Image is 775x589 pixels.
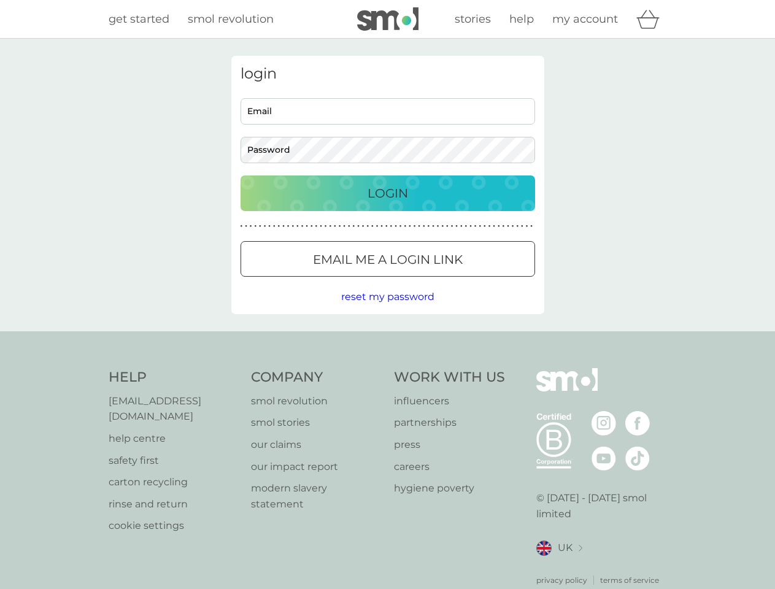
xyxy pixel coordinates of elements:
[329,223,331,229] p: ●
[516,223,519,229] p: ●
[264,223,266,229] p: ●
[394,437,505,453] a: press
[592,411,616,436] img: visit the smol Instagram page
[509,10,534,28] a: help
[474,223,477,229] p: ●
[259,223,261,229] p: ●
[362,223,364,229] p: ●
[371,223,374,229] p: ●
[241,223,243,229] p: ●
[109,10,169,28] a: get started
[455,223,458,229] p: ●
[188,12,274,26] span: smol revolution
[353,223,355,229] p: ●
[268,223,271,229] p: ●
[404,223,406,229] p: ●
[306,223,308,229] p: ●
[251,480,382,512] a: modern slavery statement
[451,223,453,229] p: ●
[251,393,382,409] p: smol revolution
[109,393,239,425] a: [EMAIL_ADDRESS][DOMAIN_NAME]
[465,223,468,229] p: ●
[460,223,463,229] p: ●
[250,223,252,229] p: ●
[315,223,318,229] p: ●
[343,223,345,229] p: ●
[432,223,434,229] p: ●
[357,223,360,229] p: ●
[469,223,472,229] p: ●
[390,223,393,229] p: ●
[428,223,430,229] p: ●
[339,223,341,229] p: ●
[536,490,667,522] p: © [DATE] - [DATE] smol limited
[498,223,500,229] p: ●
[366,223,369,229] p: ●
[484,223,486,229] p: ●
[109,496,239,512] a: rinse and return
[241,65,535,83] h3: login
[251,459,382,475] p: our impact report
[636,7,667,31] div: basket
[251,368,382,387] h4: Company
[348,223,350,229] p: ●
[376,223,379,229] p: ●
[291,223,294,229] p: ●
[399,223,402,229] p: ●
[437,223,439,229] p: ●
[409,223,411,229] p: ●
[394,415,505,431] a: partnerships
[394,393,505,409] a: influencers
[455,10,491,28] a: stories
[507,223,509,229] p: ●
[536,541,552,556] img: UK flag
[109,431,239,447] a: help centre
[592,446,616,471] img: visit the smol Youtube page
[245,223,247,229] p: ●
[188,10,274,28] a: smol revolution
[394,459,505,475] a: careers
[512,223,514,229] p: ●
[625,411,650,436] img: visit the smol Facebook page
[334,223,336,229] p: ●
[310,223,313,229] p: ●
[109,518,239,534] a: cookie settings
[446,223,449,229] p: ●
[341,291,434,302] span: reset my password
[287,223,290,229] p: ●
[241,175,535,211] button: Login
[552,10,618,28] a: my account
[109,474,239,490] p: carton recycling
[479,223,481,229] p: ●
[536,368,598,410] img: smol
[241,241,535,277] button: Email me a login link
[357,7,418,31] img: smol
[394,368,505,387] h4: Work With Us
[251,437,382,453] a: our claims
[536,574,587,586] p: privacy policy
[530,223,533,229] p: ●
[251,415,382,431] a: smol stories
[418,223,420,229] p: ●
[509,12,534,26] span: help
[423,223,425,229] p: ●
[493,223,495,229] p: ●
[313,250,463,269] p: Email me a login link
[600,574,659,586] a: terms of service
[625,446,650,471] img: visit the smol Tiktok page
[394,480,505,496] a: hygiene poverty
[109,453,239,469] a: safety first
[273,223,276,229] p: ●
[414,223,416,229] p: ●
[558,540,573,556] span: UK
